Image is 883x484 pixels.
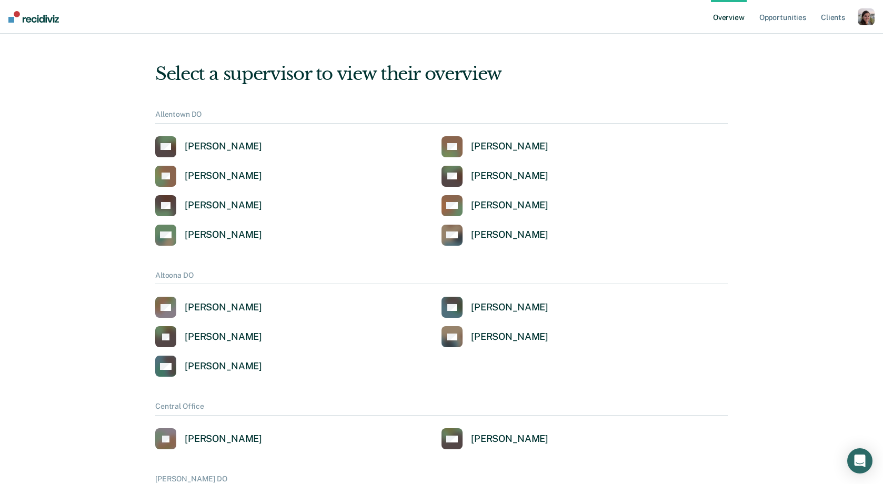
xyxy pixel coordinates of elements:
a: [PERSON_NAME] [155,136,262,157]
div: [PERSON_NAME] [185,433,262,445]
a: [PERSON_NAME] [441,136,548,157]
a: [PERSON_NAME] [155,195,262,216]
div: [PERSON_NAME] [471,433,548,445]
a: [PERSON_NAME] [441,428,548,449]
a: [PERSON_NAME] [155,297,262,318]
div: [PERSON_NAME] [185,140,262,153]
div: Select a supervisor to view their overview [155,63,728,85]
div: [PERSON_NAME] [185,360,262,372]
div: Allentown DO [155,110,728,124]
div: [PERSON_NAME] [471,199,548,211]
div: Central Office [155,402,728,416]
a: [PERSON_NAME] [441,297,548,318]
a: [PERSON_NAME] [155,428,262,449]
a: [PERSON_NAME] [155,225,262,246]
a: [PERSON_NAME] [155,326,262,347]
a: [PERSON_NAME] [441,326,548,347]
a: [PERSON_NAME] [155,166,262,187]
a: [PERSON_NAME] [441,225,548,246]
div: [PERSON_NAME] [185,331,262,343]
div: [PERSON_NAME] [471,140,548,153]
div: [PERSON_NAME] [471,331,548,343]
a: [PERSON_NAME] [441,195,548,216]
div: [PERSON_NAME] [471,301,548,314]
div: Open Intercom Messenger [847,448,872,473]
div: [PERSON_NAME] [471,170,548,182]
div: [PERSON_NAME] [185,199,262,211]
div: [PERSON_NAME] [185,301,262,314]
img: Recidiviz [8,11,59,23]
a: [PERSON_NAME] [155,356,262,377]
div: [PERSON_NAME] [185,170,262,182]
div: [PERSON_NAME] [185,229,262,241]
a: [PERSON_NAME] [441,166,548,187]
div: [PERSON_NAME] [471,229,548,241]
div: Altoona DO [155,271,728,285]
